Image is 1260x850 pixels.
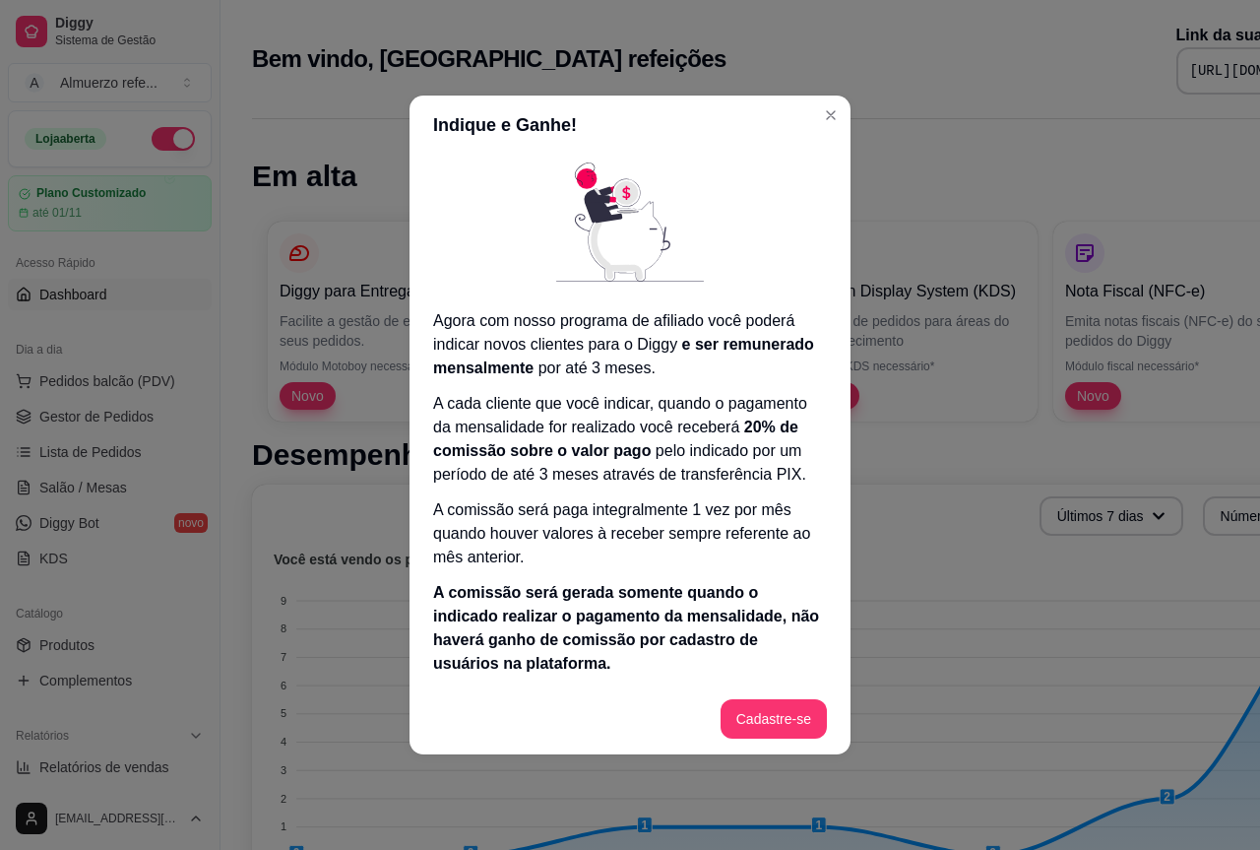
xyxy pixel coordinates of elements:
[433,498,827,569] p: A comissão será paga integralmente 1 vez por mês quando houver valores à receber sempre referente...
[433,111,577,139] p: Indique e Ganhe!
[556,163,704,282] img: pigbank
[433,392,827,487] p: A cada cliente que você indicar, quando o pagamento da mensalidade for realizado você receberá pe...
[433,419,798,459] span: 20% de comissão sobre o valor pago
[433,336,814,376] span: e ser remunerado mensalmente
[433,309,827,380] p: Agora com nosso programa de afiliado você poderá indicar novos clientes para o Diggy por até 3 me...
[433,581,827,676] p: A comissão será gerada somente quando o indicado realizar o pagamento da mensalidade, não haverá ...
[815,99,847,131] button: Close
[721,699,827,739] button: Cadastre-se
